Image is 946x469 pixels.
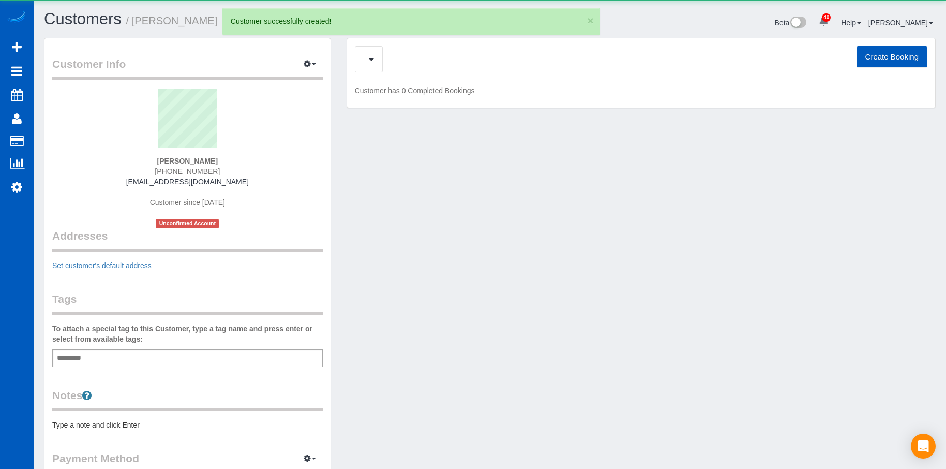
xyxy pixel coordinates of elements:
[126,15,218,26] small: / [PERSON_NAME]
[355,85,927,96] p: Customer has 0 Completed Bookings
[841,19,861,27] a: Help
[156,219,219,228] span: Unconfirmed Account
[52,261,152,270] a: Set customer's default address
[126,178,249,186] a: [EMAIL_ADDRESS][DOMAIN_NAME]
[150,198,225,207] span: Customer since [DATE]
[52,388,323,411] legend: Notes
[775,19,807,27] a: Beta
[52,324,323,344] label: To attach a special tag to this Customer, type a tag name and press enter or select from availabl...
[157,157,218,165] strong: [PERSON_NAME]
[52,291,323,315] legend: Tags
[6,10,27,25] img: Automaid Logo
[868,19,933,27] a: [PERSON_NAME]
[231,16,593,26] div: Customer successfully created!
[911,434,936,459] div: Open Intercom Messenger
[814,10,834,33] a: 40
[789,17,806,30] img: New interface
[44,10,122,28] a: Customers
[587,15,593,26] button: ×
[857,46,927,68] button: Create Booking
[822,13,831,22] span: 40
[52,420,323,430] pre: Type a note and click Enter
[155,167,220,175] span: [PHONE_NUMBER]
[52,56,323,80] legend: Customer Info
